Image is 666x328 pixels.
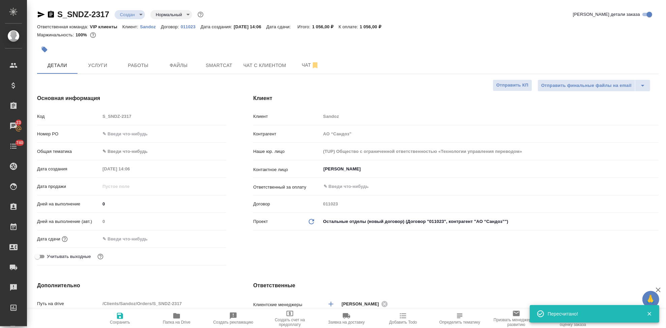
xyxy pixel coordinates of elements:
span: Отправить КП [496,81,528,89]
span: Детали [41,61,73,70]
span: Чат с клиентом [243,61,286,70]
a: 740 [2,138,25,155]
button: Open [655,186,656,187]
div: Создан [115,10,145,19]
button: Создать рекламацию [205,309,262,328]
div: [PERSON_NAME] [342,300,390,308]
button: Призвать менеджера по развитию [488,309,545,328]
p: Дата сдачи [37,236,60,242]
div: ✎ Введи что-нибудь [100,146,226,157]
input: ✎ Введи что-нибудь [100,129,226,139]
span: Отправить финальные файлы на email [541,82,632,90]
input: ✎ Введи что-нибудь [100,199,226,209]
h4: Клиент [253,94,659,102]
p: К оплате: [339,24,360,29]
p: Дата продажи [37,183,100,190]
button: Добавить тэг [37,42,52,57]
div: Создан [150,10,192,19]
span: Сохранить [110,320,130,325]
p: Код [37,113,100,120]
span: Заявка на доставку [328,320,365,325]
input: ✎ Введи что-нибудь [323,183,634,191]
input: ✎ Введи что-нибудь [100,234,159,244]
p: Маржинальность: [37,32,75,37]
h4: Дополнительно [37,282,226,290]
span: [PERSON_NAME] [342,301,383,307]
p: 100% [75,32,89,37]
p: 1 056,00 ₽ [360,24,386,29]
p: Дней на выполнение (авт.) [37,218,100,225]
p: Контрагент [253,131,321,137]
p: Общая тематика [37,148,100,155]
button: Отправить КП [493,79,532,91]
p: Дней на выполнение [37,201,100,207]
svg: Отписаться [311,61,319,69]
button: Создать счет на предоплату [262,309,318,328]
button: Создан [118,12,137,18]
span: Добавить Todo [389,320,417,325]
button: Нормальный [154,12,184,18]
button: Определить тематику [431,309,488,328]
h4: Основная информация [37,94,226,102]
span: Создать рекламацию [213,320,253,325]
div: Пересчитано! [548,310,637,317]
span: Работы [122,61,154,70]
p: Клиентские менеджеры [253,301,321,308]
input: Пустое поле [321,146,659,156]
input: Пустое поле [100,164,159,174]
span: Smartcat [203,61,235,70]
button: Закрыть [642,311,656,317]
button: Папка на Drive [148,309,205,328]
div: ✎ Введи что-нибудь [102,148,218,155]
div: Остальные отделы (новый договор) (Договор "011023", контрагент "АО “Сандоз”") [321,216,659,227]
span: [PERSON_NAME] детали заказа [573,11,640,18]
p: Дата сдачи: [266,24,292,29]
span: 740 [12,139,27,146]
button: Сохранить [92,309,148,328]
p: Клиент [253,113,321,120]
h4: Ответственные [253,282,659,290]
input: Пустое поле [321,129,659,139]
span: Учитывать выходные [47,253,91,260]
p: [DATE] 14:06 [234,24,267,29]
div: split button [538,79,650,92]
input: Пустое поле [321,111,659,121]
button: 🙏 [642,291,659,308]
p: Дата создания: [201,24,234,29]
button: Если добавить услуги и заполнить их объемом, то дата рассчитается автоматически [60,235,69,243]
p: VIP клиенты [90,24,122,29]
span: 23 [12,119,25,126]
p: Проект [253,218,268,225]
button: Добавить менеджера [323,296,339,312]
button: Доп статусы указывают на важность/срочность заказа [196,10,205,19]
p: Дата создания [37,166,100,172]
button: 0.00 RUB; [89,31,97,39]
input: Пустое поле [100,182,159,191]
p: Контактное лицо [253,166,321,173]
span: Услуги [82,61,114,70]
a: Sandoz [140,24,161,29]
input: Пустое поле [100,217,226,226]
button: Скопировать ссылку для ЯМессенджера [37,10,45,19]
p: Наше юр. лицо [253,148,321,155]
span: Определить тематику [439,320,480,325]
p: Договор: [161,24,181,29]
input: Пустое поле [100,111,226,121]
span: 🙏 [645,292,657,306]
button: Заявка на доставку [318,309,375,328]
p: Ответственный за оплату [253,184,321,191]
input: Пустое поле [100,299,226,308]
span: Создать счет на предоплату [266,318,314,327]
button: Выбери, если сб и вс нужно считать рабочими днями для выполнения заказа. [96,252,105,261]
a: 23 [2,118,25,134]
span: Призвать менеджера по развитию [492,318,541,327]
p: Клиент: [122,24,140,29]
button: Open [655,168,656,170]
button: Скопировать ссылку [47,10,55,19]
input: Пустое поле [321,199,659,209]
p: 011023 [181,24,201,29]
p: Путь на drive [37,300,100,307]
span: Папка на Drive [163,320,190,325]
p: Итого: [298,24,312,29]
